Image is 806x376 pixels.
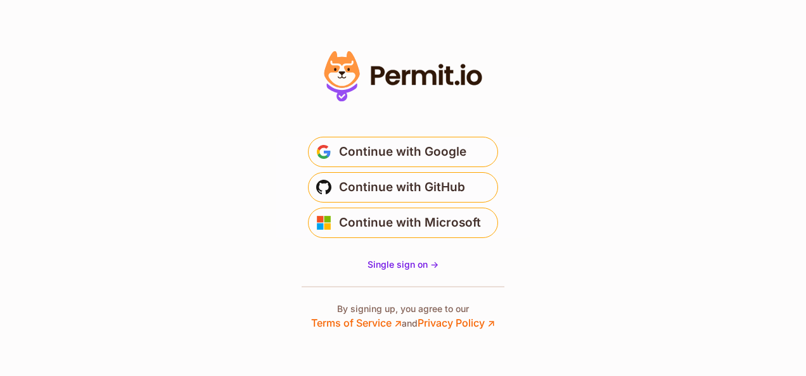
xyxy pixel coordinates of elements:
[339,213,481,233] span: Continue with Microsoft
[368,259,438,270] span: Single sign on ->
[339,142,466,162] span: Continue with Google
[308,172,498,203] button: Continue with GitHub
[418,316,495,329] a: Privacy Policy ↗
[308,137,498,167] button: Continue with Google
[339,177,465,197] span: Continue with GitHub
[368,258,438,271] a: Single sign on ->
[311,303,495,330] p: By signing up, you agree to our and
[311,316,402,329] a: Terms of Service ↗
[308,208,498,238] button: Continue with Microsoft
